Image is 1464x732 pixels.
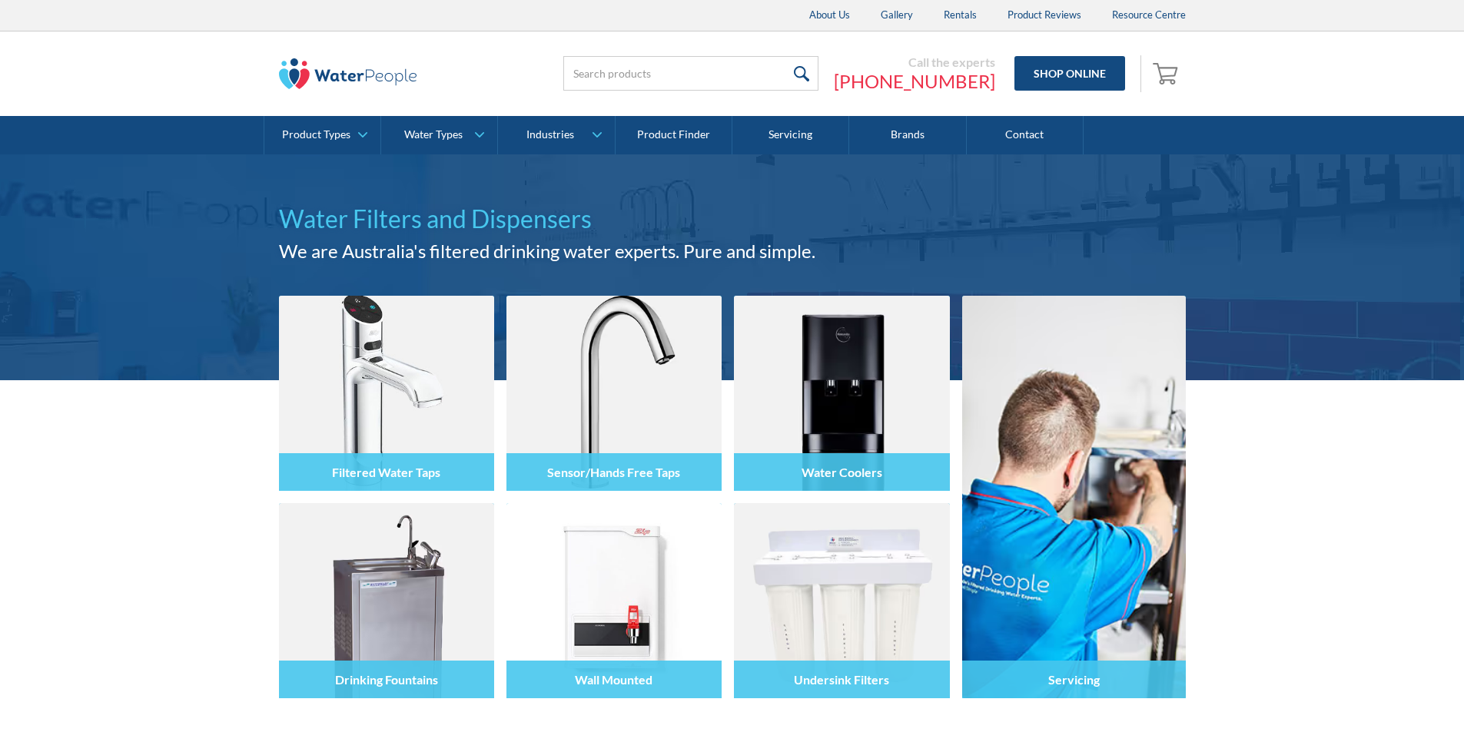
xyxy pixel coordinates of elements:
h4: Water Coolers [802,465,882,479]
img: shopping cart [1153,61,1182,85]
img: Drinking Fountains [279,503,494,698]
div: Product Types [282,128,350,141]
h4: Wall Mounted [575,672,652,687]
img: Wall Mounted [506,503,722,698]
a: Product Types [264,116,380,154]
h4: Sensor/Hands Free Taps [547,465,680,479]
img: Water Coolers [734,296,949,491]
h4: Drinking Fountains [335,672,438,687]
a: Water Types [381,116,497,154]
a: Contact [967,116,1084,154]
div: Industries [526,128,574,141]
a: Industries [498,116,614,154]
div: Water Types [404,128,463,141]
img: The Water People [279,58,417,89]
img: Undersink Filters [734,503,949,698]
img: Filtered Water Taps [279,296,494,491]
a: [PHONE_NUMBER] [834,70,995,93]
a: Servicing [732,116,849,154]
h4: Filtered Water Taps [332,465,440,479]
a: Shop Online [1014,56,1125,91]
a: Open empty cart [1149,55,1186,92]
a: Product Finder [616,116,732,154]
input: Search products [563,56,818,91]
a: Servicing [962,296,1186,698]
a: Brands [849,116,966,154]
h4: Undersink Filters [794,672,889,687]
img: Sensor/Hands Free Taps [506,296,722,491]
h4: Servicing [1048,672,1100,687]
div: Call the experts [834,55,995,70]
